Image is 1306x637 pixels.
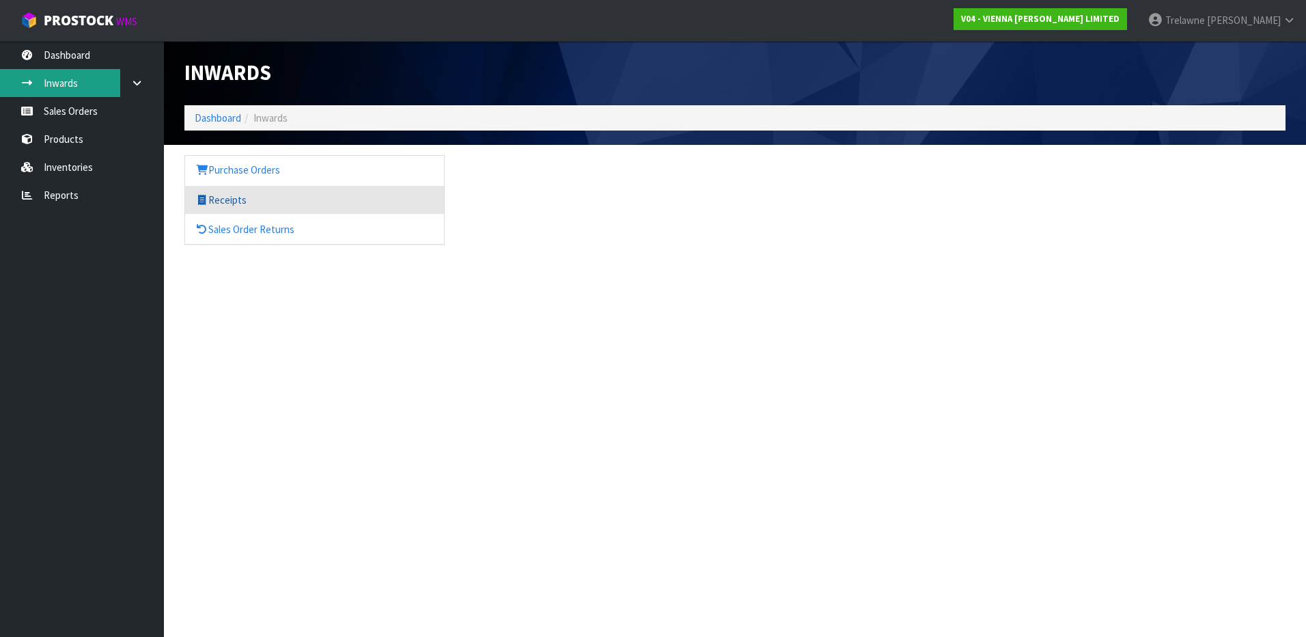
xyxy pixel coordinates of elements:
a: Sales Order Returns [185,215,444,243]
a: Receipts [185,186,444,214]
span: ProStock [44,12,113,29]
strong: V04 - VIENNA [PERSON_NAME] LIMITED [961,13,1120,25]
span: Inwards [184,59,271,85]
img: cube-alt.png [20,12,38,29]
small: WMS [116,15,137,28]
span: Trelawne [1165,14,1205,27]
a: Purchase Orders [185,156,444,184]
span: Inwards [253,111,288,124]
span: [PERSON_NAME] [1207,14,1281,27]
a: Dashboard [195,111,241,124]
